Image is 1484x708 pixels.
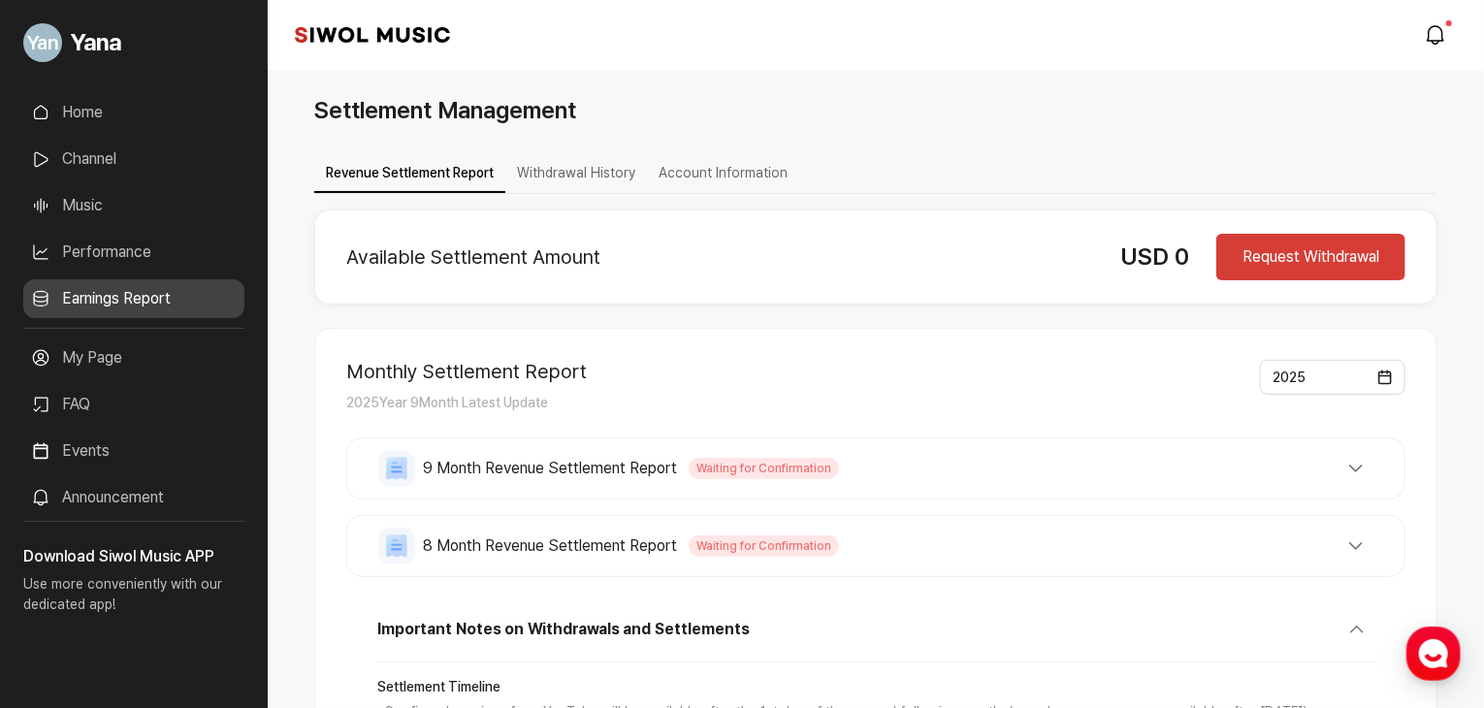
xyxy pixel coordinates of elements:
span: Waiting for Confirmation [689,535,839,557]
a: My Page [23,338,244,377]
span: Waiting for Confirmation [689,458,839,479]
span: USD 0 [1120,242,1189,271]
h3: Download Siwol Music APP [23,545,244,568]
span: 8 Month Revenue Settlement Report [423,534,677,558]
button: Account Information [647,155,799,193]
a: Home [6,547,128,595]
span: Yana [70,25,121,60]
a: Earnings Report [23,279,244,318]
button: Request Withdrawal [1216,234,1405,280]
span: Home [49,576,83,592]
p: Use more conveniently with our dedicated app! [23,568,244,630]
a: Music [23,186,244,225]
a: Revenue Settlement Report [314,163,505,181]
h1: Settlement Management [314,93,576,128]
a: modal.notifications [1418,16,1457,54]
span: 2025 [1273,370,1306,385]
span: Settings [287,576,335,592]
a: FAQ [23,385,244,424]
a: Messages [128,547,250,595]
button: 8 Month Revenue Settlement Report Waiting for Confirmation [378,528,1373,564]
button: Withdrawal History [505,155,647,193]
button: Revenue Settlement Report [314,155,505,193]
a: Events [23,432,244,470]
h2: Available Settlement Amount [346,245,1089,269]
h2: Monthly Settlement Report [346,360,587,383]
a: Performance [23,233,244,272]
a: Announcement [23,478,244,517]
a: Go to My Profile [23,16,244,70]
span: 2025 Year 9 Month Latest Update [346,395,548,410]
span: Messages [161,577,218,593]
span: 9 Month Revenue Settlement Report [423,457,677,480]
button: 2025 [1260,360,1405,395]
span: Important Notes on Withdrawals and Settlements [377,618,749,641]
a: Withdrawal History [505,163,647,181]
a: Settings [250,547,372,595]
a: Account Information [647,163,799,181]
a: Channel [23,140,244,178]
a: Home [23,93,244,132]
button: 9 Month Revenue Settlement Report Waiting for Confirmation [378,450,1373,487]
button: Important Notes on Withdrawals and Settlements [377,612,1374,662]
strong: Settlement Timeline [377,678,1374,697]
